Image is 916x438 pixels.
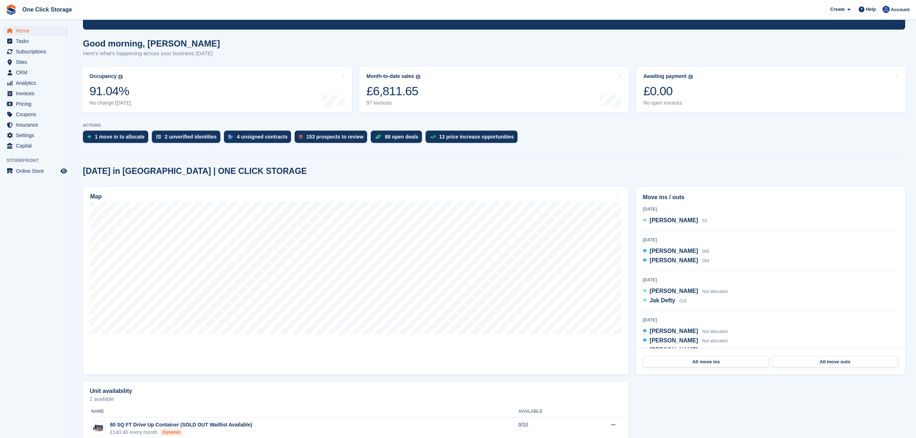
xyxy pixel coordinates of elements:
div: 2 unverified identities [165,134,217,140]
span: Settings [16,130,59,140]
div: 1 move in to allocate [95,134,145,140]
span: Jak Defty [649,297,675,303]
div: 13 price increase opportunities [439,134,514,140]
span: [PERSON_NAME] [649,328,698,334]
img: icon-info-grey-7440780725fd019a000dd9b08b2336e03edf1995a4989e88bcd33f0948082b44.svg [118,75,123,79]
a: [PERSON_NAME] 005 [643,247,709,256]
a: menu [4,57,68,67]
a: Occupancy 91.04% No change [DATE] [82,67,352,113]
a: menu [4,88,68,98]
a: Map [83,187,629,375]
img: prospect-51fa495bee0391a8d652442698ab0144808aea92771e9ea1ae160a38d050c398.svg [299,135,303,139]
span: Insurance [16,120,59,130]
span: Not allocated [702,329,727,334]
a: 1 move in to allocate [83,131,152,146]
span: [PERSON_NAME] [649,288,698,294]
span: Coupons [16,109,59,119]
span: Pricing [16,99,59,109]
img: stora-icon-8386f47178a22dfd0bd8f6a31ec36ba5ce8667c1dd55bd0f319d3a0aa187defe.svg [6,4,17,15]
div: 88 open deals [385,134,418,140]
img: Thomas [882,6,890,13]
a: Preview store [60,167,68,175]
a: [PERSON_NAME] Not allocated [643,327,727,336]
div: £0.00 [643,84,693,98]
a: menu [4,109,68,119]
th: Available [518,406,582,417]
p: 2 available [90,397,622,402]
a: 153 prospects to review [295,131,371,146]
div: Month-to-date sales [366,73,414,79]
span: [PERSON_NAME] [649,257,698,263]
span: 064 [702,258,709,263]
img: deal-1b604bf984904fb50ccaf53a9ad4b4a5d6e5aea283cecdc64d6e3604feb123c2.svg [375,134,381,139]
img: icon-info-grey-7440780725fd019a000dd9b08b2336e03edf1995a4989e88bcd33f0948082b44.svg [416,75,420,79]
img: verify_identity-adf6edd0f0f0b5bbfe63781bf79b02c33cf7c696d77639b501bdc392416b5a36.svg [156,135,161,139]
a: menu [4,99,68,109]
span: Home [16,26,59,36]
span: CRM [16,67,59,78]
span: Tasks [16,36,59,46]
img: move_ins_to_allocate_icon-fdf77a2bb77ea45bf5b3d319d69a93e2d87916cf1d5bf7949dd705db3b84f3ca.svg [87,135,91,139]
a: Awaiting payment £0.00 No open invoices [636,67,906,113]
div: [DATE] [643,206,898,213]
span: Storefront [6,157,72,164]
th: Name [90,406,518,417]
span: [PERSON_NAME] [649,337,698,343]
a: menu [4,130,68,140]
a: menu [4,141,68,151]
div: [DATE] [643,237,898,243]
span: Capital [16,141,59,151]
a: 88 open deals [371,131,426,146]
h2: Move ins / outs [643,193,898,202]
div: £140.40 every month [110,429,252,436]
a: menu [4,67,68,78]
a: [PERSON_NAME] 53 [643,216,707,225]
div: [DATE] [643,317,898,323]
span: [PERSON_NAME] [649,217,698,223]
div: 80 SQ FT Drive Up Container (SOLD OUT Waitlist Available) [110,421,252,429]
span: Create [830,6,845,13]
a: [PERSON_NAME] 064 [643,256,709,266]
img: icon-info-grey-7440780725fd019a000dd9b08b2336e03edf1995a4989e88bcd33f0948082b44.svg [688,75,693,79]
img: price_increase_opportunities-93ffe204e8149a01c8c9dc8f82e8f89637d9d84a8eef4429ea346261dce0b2c0.svg [430,135,436,139]
img: contract_signature_icon-13c848040528278c33f63329250d36e43548de30e8caae1d1a13099fd9432cc5.svg [228,135,233,139]
div: 97 invoices [366,100,420,106]
a: 13 price increase opportunities [426,131,521,146]
a: [PERSON_NAME] 023 [643,346,709,355]
a: menu [4,78,68,88]
div: No change [DATE] [89,100,131,106]
a: [PERSON_NAME] Not allocated [643,336,727,346]
a: All move ins [643,356,769,368]
a: menu [4,26,68,36]
span: 005 [702,249,709,254]
p: Here's what's happening across your business [DATE] [83,49,220,58]
div: Awaiting payment [643,73,687,79]
h2: [DATE] in [GEOGRAPHIC_DATA] | ONE CLICK STORAGE [83,166,307,176]
span: Invoices [16,88,59,98]
div: 4 unsigned contracts [237,134,288,140]
h2: Map [90,193,102,200]
a: Jak Defty 016 [643,296,687,306]
span: Online Store [16,166,59,176]
a: 4 unsigned contracts [224,131,295,146]
a: All move outs [772,356,898,368]
a: menu [4,120,68,130]
div: [DATE] [643,277,898,283]
h1: Good morning, [PERSON_NAME] [83,39,220,48]
span: [PERSON_NAME] [649,347,698,353]
a: 2 unverified identities [152,131,224,146]
div: Occupancy [89,73,116,79]
span: Analytics [16,78,59,88]
p: ACTIONS [83,123,905,128]
span: Help [866,6,876,13]
div: £6,811.65 [366,84,420,98]
span: Not allocated [702,338,727,343]
span: 023 [702,348,709,353]
span: 016 [679,298,687,303]
span: 53 [702,218,707,223]
a: One Click Storage [19,4,75,16]
img: 10-ft-container.jpg [92,423,105,434]
a: menu [4,36,68,46]
a: menu [4,166,68,176]
div: No open invoices [643,100,693,106]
